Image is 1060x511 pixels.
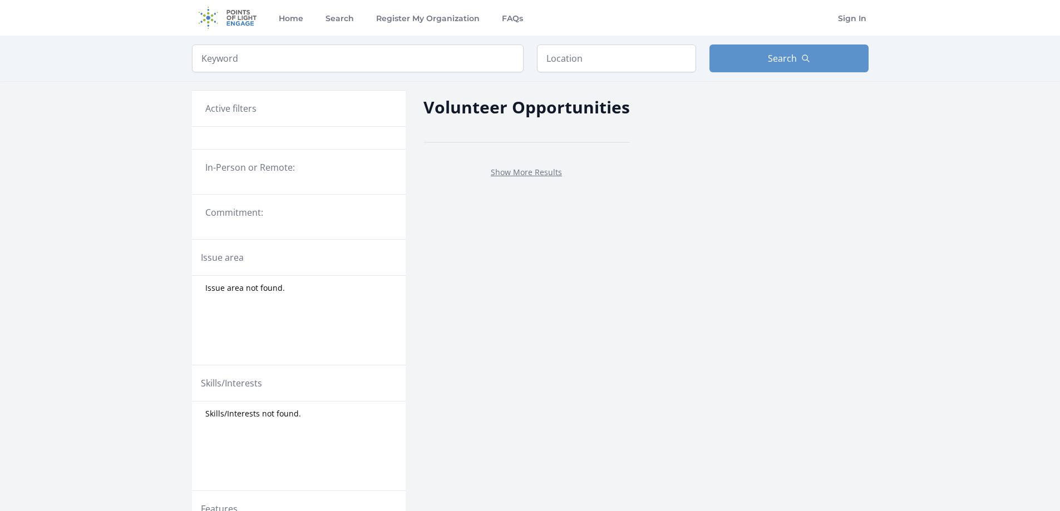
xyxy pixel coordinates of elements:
h2: Volunteer Opportunities [423,95,630,120]
input: Keyword [192,44,524,72]
legend: Commitment: [205,206,392,219]
input: Location [537,44,696,72]
legend: Skills/Interests [201,376,262,390]
legend: Issue area [201,251,244,264]
span: Issue area not found. [205,282,285,294]
span: Search [768,52,797,65]
button: Search [709,44,869,72]
legend: In-Person or Remote: [205,161,392,174]
a: Show More Results [491,167,562,177]
h3: Active filters [205,102,257,115]
span: Skills/Interests not found. [205,408,301,419]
